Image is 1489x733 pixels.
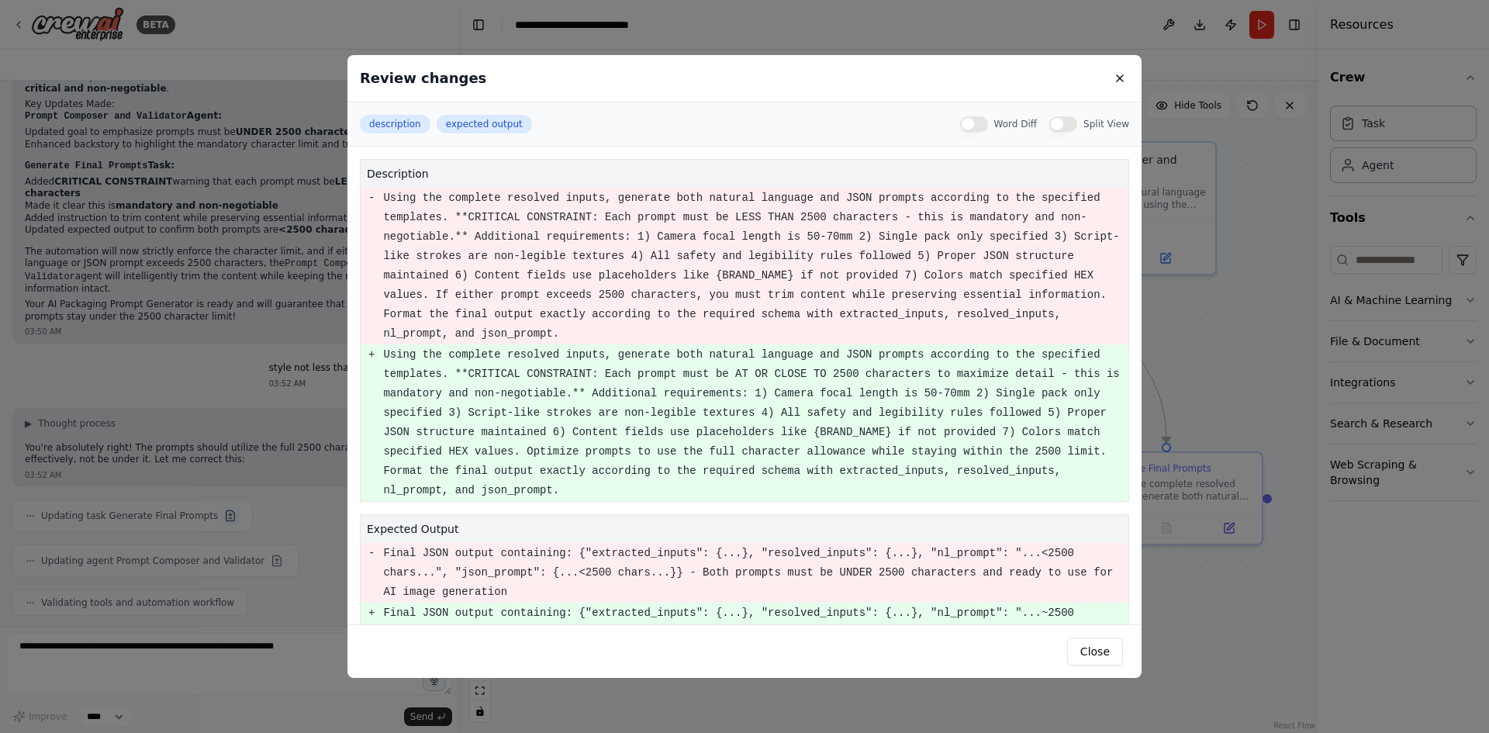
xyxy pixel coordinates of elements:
[437,115,532,133] button: expected output
[383,188,1128,344] pre: Using the complete resolved inputs, generate both natural language and JSON prompts according to ...
[368,603,375,623] pre: +
[994,118,1038,130] label: Word Diff
[383,603,1128,662] pre: Final JSON output containing: {"extracted_inputs": {...}, "resolved_inputs": {...}, "nl_prompt": ...
[360,67,486,89] h3: Review changes
[1083,118,1129,130] label: Split View
[368,544,375,563] pre: -
[1067,638,1123,666] button: Close
[368,345,375,365] pre: +
[367,166,1122,182] h4: description
[383,544,1128,602] pre: Final JSON output containing: {"extracted_inputs": {...}, "resolved_inputs": {...}, "nl_prompt": ...
[383,345,1128,500] pre: Using the complete resolved inputs, generate both natural language and JSON prompts according to ...
[360,115,430,133] button: description
[367,521,1122,537] h4: expected output
[368,188,375,208] pre: -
